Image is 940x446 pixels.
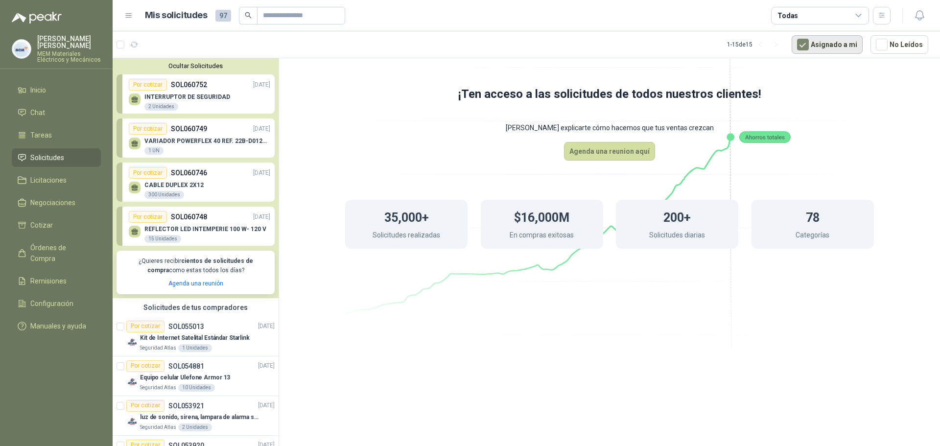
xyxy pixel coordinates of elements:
[144,94,230,100] p: INTERRUPTOR DE SEGURIDAD
[126,376,138,388] img: Company Logo
[117,163,275,202] a: Por cotizarSOL060746[DATE] CABLE DUPLEX 2X12300 Unidades
[37,35,101,49] p: [PERSON_NAME] [PERSON_NAME]
[144,147,164,155] div: 1 UN
[806,206,820,227] h1: 78
[144,103,178,111] div: 2 Unidades
[126,360,164,372] div: Por cotizar
[140,413,262,422] p: luz de sonido, sirena, lampara de alarma solar
[37,51,101,63] p: MEM Materiales Eléctricos y Mecánicos
[12,216,101,235] a: Cotizar
[30,175,67,186] span: Licitaciones
[144,138,270,144] p: VARIADOR POWERFLEX 40 REF. 22B-D012N104
[144,182,204,188] p: CABLE DUPLEX 2X12
[168,323,204,330] p: SOL055013
[373,230,440,243] p: Solicitudes realizadas
[171,211,207,222] p: SOL060748
[12,81,101,99] a: Inicio
[122,257,269,275] p: ¿Quieres recibir como estas todos los días?
[30,321,86,331] span: Manuales y ayuda
[171,123,207,134] p: SOL060749
[12,317,101,335] a: Manuales y ayuda
[117,207,275,246] a: Por cotizarSOL060748[DATE] REFLECTOR LED INTEMPERIE 100 W- 120 V15 Unidades
[140,333,250,343] p: Kit de Internet Satelital Estándar Starlink
[113,317,279,356] a: Por cotizarSOL055013[DATE] Company LogoKit de Internet Satelital Estándar StarlinkSeguridad Atlas...
[306,114,913,142] p: [PERSON_NAME] explicarte cómo hacemos que tus ventas crezcan
[129,211,167,223] div: Por cotizar
[510,230,574,243] p: En compras exitosas
[564,142,655,161] button: Agenda una reunion aquí
[792,35,863,54] button: Asignado a mi
[258,361,275,371] p: [DATE]
[144,235,181,243] div: 15 Unidades
[126,400,164,412] div: Por cotizar
[12,238,101,268] a: Órdenes de Compra
[117,74,275,114] a: Por cotizarSOL060752[DATE] INTERRUPTOR DE SEGURIDAD2 Unidades
[796,230,829,243] p: Categorías
[12,103,101,122] a: Chat
[168,280,223,287] a: Agenda una reunión
[384,206,429,227] h1: 35,000+
[649,230,705,243] p: Solicitudes diarias
[171,167,207,178] p: SOL060746
[113,298,279,317] div: Solicitudes de tus compradores
[140,423,176,431] p: Seguridad Atlas
[215,10,231,22] span: 97
[870,35,928,54] button: No Leídos
[168,363,204,370] p: SOL054881
[113,396,279,436] a: Por cotizarSOL053921[DATE] Company Logoluz de sonido, sirena, lampara de alarma solarSeguridad At...
[178,384,215,392] div: 10 Unidades
[245,12,252,19] span: search
[663,206,691,227] h1: 200+
[117,62,275,70] button: Ocultar Solicitudes
[727,37,784,52] div: 1 - 15 de 15
[30,107,45,118] span: Chat
[12,272,101,290] a: Remisiones
[12,40,31,58] img: Company Logo
[30,220,53,231] span: Cotizar
[12,171,101,189] a: Licitaciones
[178,423,212,431] div: 2 Unidades
[306,85,913,104] h1: ¡Ten acceso a las solicitudes de todos nuestros clientes!
[253,80,270,90] p: [DATE]
[258,401,275,410] p: [DATE]
[777,10,798,21] div: Todas
[144,191,184,199] div: 300 Unidades
[140,344,176,352] p: Seguridad Atlas
[30,242,92,264] span: Órdenes de Compra
[147,258,253,274] b: cientos de solicitudes de compra
[30,85,46,95] span: Inicio
[126,336,138,348] img: Company Logo
[113,58,279,298] div: Ocultar SolicitudesPor cotizarSOL060752[DATE] INTERRUPTOR DE SEGURIDAD2 UnidadesPor cotizarSOL060...
[129,167,167,179] div: Por cotizar
[129,79,167,91] div: Por cotizar
[126,321,164,332] div: Por cotizar
[30,152,64,163] span: Solicitudes
[253,212,270,222] p: [DATE]
[12,12,62,23] img: Logo peakr
[253,124,270,134] p: [DATE]
[117,118,275,158] a: Por cotizarSOL060749[DATE] VARIADOR POWERFLEX 40 REF. 22B-D012N1041 UN
[30,298,73,309] span: Configuración
[12,193,101,212] a: Negociaciones
[144,226,266,233] p: REFLECTOR LED INTEMPERIE 100 W- 120 V
[168,402,204,409] p: SOL053921
[30,197,75,208] span: Negociaciones
[113,356,279,396] a: Por cotizarSOL054881[DATE] Company LogoEquipo celular Ulefone Armor 13Seguridad Atlas10 Unidades
[129,123,167,135] div: Por cotizar
[12,294,101,313] a: Configuración
[514,206,569,227] h1: $16,000M
[258,322,275,331] p: [DATE]
[30,130,52,141] span: Tareas
[253,168,270,178] p: [DATE]
[126,416,138,427] img: Company Logo
[178,344,212,352] div: 1 Unidades
[140,373,230,382] p: Equipo celular Ulefone Armor 13
[145,8,208,23] h1: Mis solicitudes
[171,79,207,90] p: SOL060752
[12,126,101,144] a: Tareas
[30,276,67,286] span: Remisiones
[140,384,176,392] p: Seguridad Atlas
[12,148,101,167] a: Solicitudes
